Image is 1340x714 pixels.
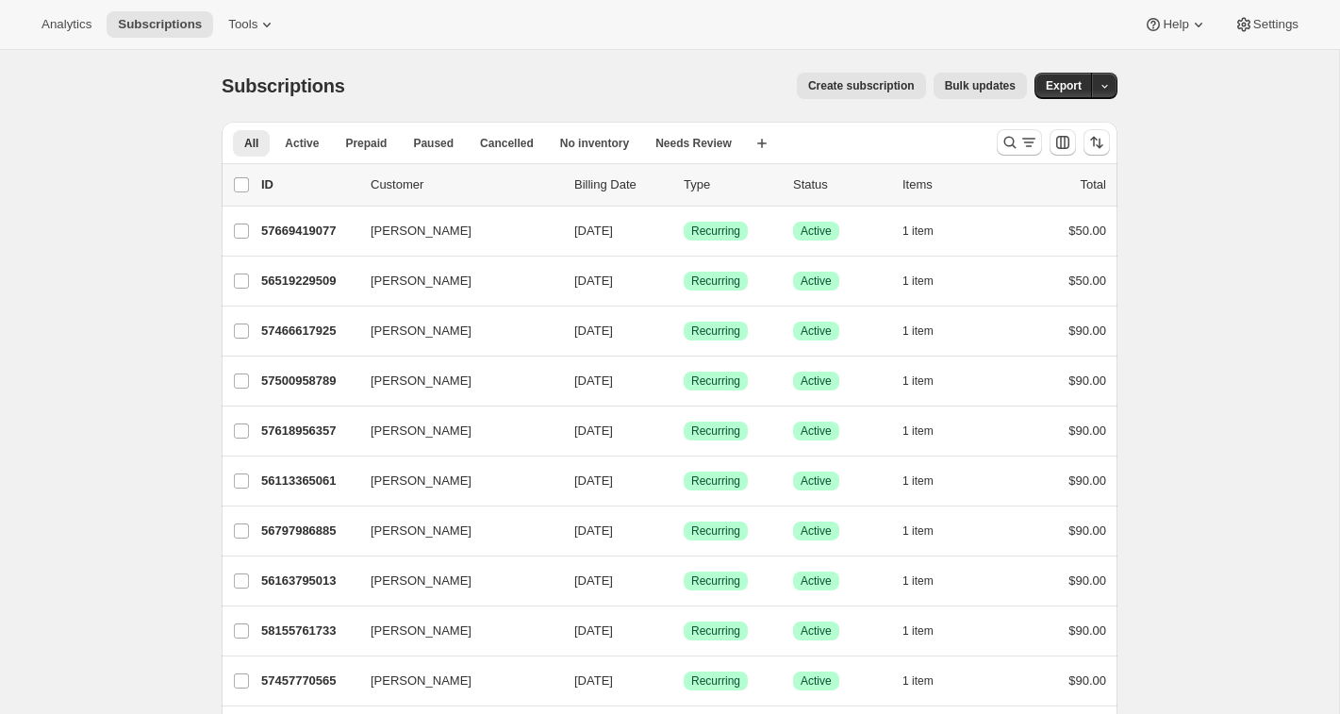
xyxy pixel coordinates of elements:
[371,222,471,241] span: [PERSON_NAME]
[793,175,887,194] p: Status
[902,268,954,294] button: 1 item
[359,616,548,646] button: [PERSON_NAME]
[261,222,356,241] p: 57669419077
[801,523,832,539] span: Active
[261,268,1106,294] div: 56519229509[PERSON_NAME][DATE]SuccessRecurringSuccessActive1 item$50.00
[345,136,387,151] span: Prepaid
[902,473,934,489] span: 1 item
[371,322,471,340] span: [PERSON_NAME]
[1133,11,1218,38] button: Help
[261,468,1106,494] div: 56113365061[PERSON_NAME][DATE]SuccessRecurringSuccessActive1 item$90.00
[801,473,832,489] span: Active
[359,516,548,546] button: [PERSON_NAME]
[574,324,613,338] span: [DATE]
[1068,274,1106,288] span: $50.00
[691,224,740,239] span: Recurring
[261,175,356,194] p: ID
[371,472,471,490] span: [PERSON_NAME]
[359,466,548,496] button: [PERSON_NAME]
[902,673,934,689] span: 1 item
[801,423,832,439] span: Active
[359,316,548,346] button: [PERSON_NAME]
[217,11,288,38] button: Tools
[945,78,1016,93] span: Bulk updates
[1050,129,1076,156] button: Customize table column order and visibility
[371,572,471,590] span: [PERSON_NAME]
[261,518,1106,544] div: 56797986885[PERSON_NAME][DATE]SuccessRecurringSuccessActive1 item$90.00
[480,136,534,151] span: Cancelled
[902,218,954,244] button: 1 item
[902,573,934,589] span: 1 item
[1068,473,1106,488] span: $90.00
[1253,17,1299,32] span: Settings
[574,224,613,238] span: [DATE]
[902,568,954,594] button: 1 item
[902,224,934,239] span: 1 item
[1223,11,1310,38] button: Settings
[902,374,934,389] span: 1 item
[574,473,613,488] span: [DATE]
[691,374,740,389] span: Recurring
[934,73,1027,99] button: Bulk updates
[902,318,954,344] button: 1 item
[359,416,548,446] button: [PERSON_NAME]
[222,75,345,96] span: Subscriptions
[684,175,778,194] div: Type
[574,274,613,288] span: [DATE]
[691,573,740,589] span: Recurring
[808,78,915,93] span: Create subscription
[691,473,740,489] span: Recurring
[261,472,356,490] p: 56113365061
[413,136,454,151] span: Paused
[1068,224,1106,238] span: $50.00
[801,573,832,589] span: Active
[261,218,1106,244] div: 57669419077[PERSON_NAME][DATE]SuccessRecurringSuccessActive1 item$50.00
[747,130,777,157] button: Create new view
[261,568,1106,594] div: 56163795013[PERSON_NAME][DATE]SuccessRecurringSuccessActive1 item$90.00
[902,324,934,339] span: 1 item
[902,468,954,494] button: 1 item
[1068,324,1106,338] span: $90.00
[574,623,613,638] span: [DATE]
[902,618,954,644] button: 1 item
[228,17,257,32] span: Tools
[801,374,832,389] span: Active
[1068,423,1106,438] span: $90.00
[107,11,213,38] button: Subscriptions
[691,673,740,689] span: Recurring
[801,623,832,639] span: Active
[574,573,613,588] span: [DATE]
[691,523,740,539] span: Recurring
[655,136,732,151] span: Needs Review
[261,572,356,590] p: 56163795013
[801,324,832,339] span: Active
[261,422,356,440] p: 57618956357
[797,73,926,99] button: Create subscription
[691,274,740,289] span: Recurring
[902,518,954,544] button: 1 item
[902,368,954,394] button: 1 item
[902,623,934,639] span: 1 item
[902,523,934,539] span: 1 item
[1068,374,1106,388] span: $90.00
[1068,623,1106,638] span: $90.00
[574,523,613,538] span: [DATE]
[371,272,471,291] span: [PERSON_NAME]
[574,374,613,388] span: [DATE]
[359,666,548,696] button: [PERSON_NAME]
[244,136,258,151] span: All
[997,129,1042,156] button: Search and filter results
[371,522,471,540] span: [PERSON_NAME]
[359,366,548,396] button: [PERSON_NAME]
[261,418,1106,444] div: 57618956357[PERSON_NAME][DATE]SuccessRecurringSuccessActive1 item$90.00
[691,423,740,439] span: Recurring
[801,673,832,689] span: Active
[574,175,669,194] p: Billing Date
[574,423,613,438] span: [DATE]
[902,423,934,439] span: 1 item
[261,618,1106,644] div: 58155761733[PERSON_NAME][DATE]SuccessRecurringSuccessActive1 item$90.00
[261,318,1106,344] div: 57466617925[PERSON_NAME][DATE]SuccessRecurringSuccessActive1 item$90.00
[1046,78,1082,93] span: Export
[1034,73,1093,99] button: Export
[261,272,356,291] p: 56519229509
